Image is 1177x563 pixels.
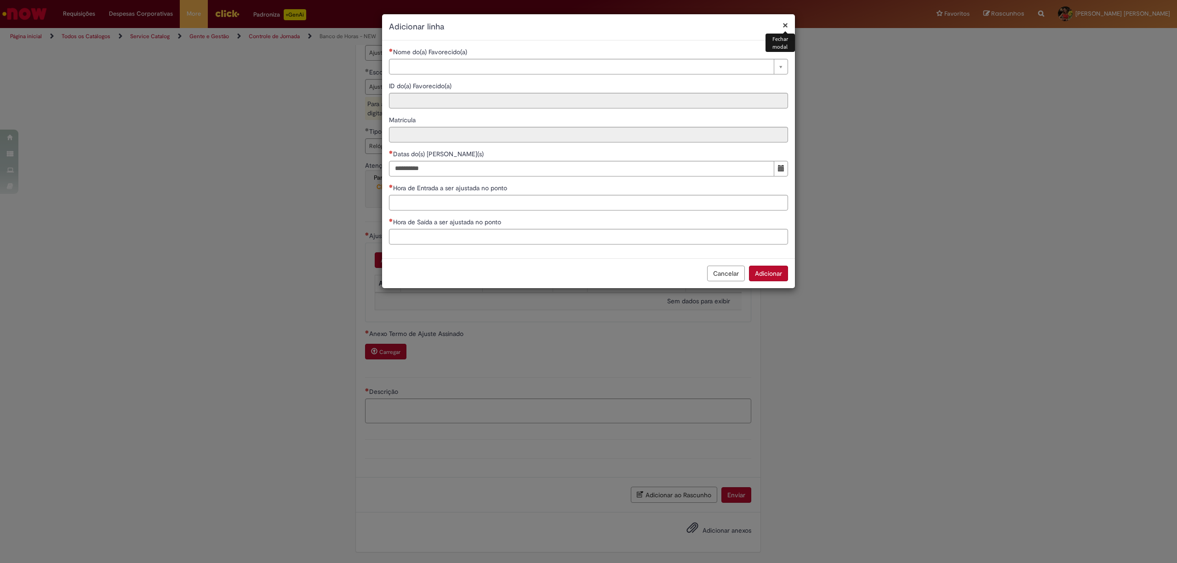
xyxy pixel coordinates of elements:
input: Hora de Entrada a ser ajustada no ponto [389,195,788,210]
span: Datas do(s) [PERSON_NAME](s) [393,150,486,158]
button: Fechar modal [783,20,788,30]
span: Necessários - Nome do(a) Favorecido(a) [393,48,469,56]
span: Hora de Saída a ser ajustada no ponto [393,218,503,226]
span: Necessários [389,48,393,52]
span: Necessários [389,184,393,188]
input: Datas do(s) Ajuste(s) [389,161,774,176]
a: Limpar campo Nome do(a) Favorecido(a) [389,59,788,74]
button: Cancelar [707,266,745,281]
input: Matrícula [389,127,788,142]
span: Necessários [389,150,393,154]
h2: Adicionar linha [389,21,788,33]
span: Necessários [389,218,393,222]
button: Adicionar [749,266,788,281]
span: Somente leitura - Matrícula [389,116,417,124]
div: Fechar modal [766,34,795,52]
input: Hora de Saída a ser ajustada no ponto [389,229,788,245]
input: ID do(a) Favorecido(a) [389,93,788,108]
button: Mostrar calendário para Datas do(s) Ajuste(s) [774,161,788,176]
span: Somente leitura - ID do(a) Favorecido(a) [389,82,453,90]
span: Hora de Entrada a ser ajustada no ponto [393,184,509,192]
